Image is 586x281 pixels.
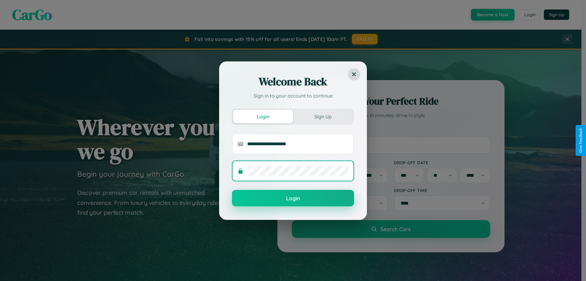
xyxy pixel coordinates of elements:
p: Sign in to your account to continue [232,92,354,99]
button: Sign Up [293,110,353,123]
h2: Welcome Back [232,74,354,89]
button: Login [232,190,354,206]
button: Login [233,110,293,123]
div: Give Feedback [579,128,583,153]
